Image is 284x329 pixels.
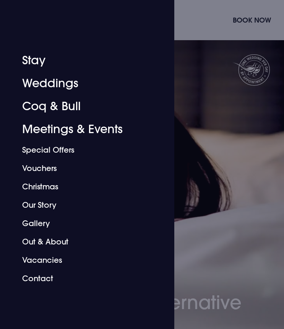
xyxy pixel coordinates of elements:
a: Coq & Bull [22,95,143,118]
a: Vacancies [22,251,143,269]
a: Vouchers [22,159,143,178]
a: Contact [22,269,143,288]
a: Special Offers [22,141,143,159]
a: Meetings & Events [22,118,143,141]
a: Gallery [22,214,143,233]
a: Weddings [22,72,143,95]
a: Our Story [22,196,143,214]
a: Out & About [22,233,143,251]
a: Christmas [22,178,143,196]
a: Stay [22,49,143,72]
